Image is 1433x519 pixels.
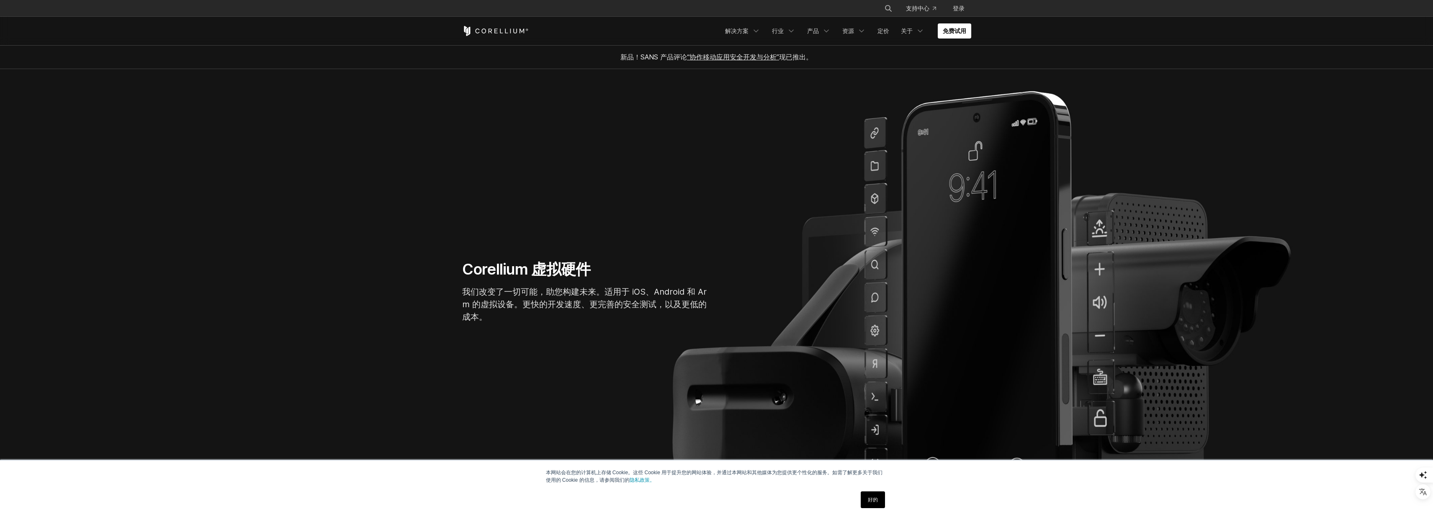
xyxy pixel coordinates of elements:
[779,53,813,61] font: 现已推出。
[881,1,896,16] button: 搜索
[720,23,971,39] div: 导航菜单
[901,27,913,34] font: 关于
[630,477,655,483] a: 隐私政策。
[462,260,591,278] font: Corellium 虚拟硬件
[877,27,889,34] font: 定价
[842,27,854,34] font: 资源
[807,27,819,34] font: 产品
[861,491,885,508] a: 好的
[462,26,529,36] a: 科雷利姆之家
[906,5,929,12] font: 支持中心
[462,287,707,322] font: 我们改变了一切可能，助您构建未来。适用于 iOS、Android 和 Arm 的虚拟设备。更快的开发速度、更完善的安全测试，以及更低的成本。
[874,1,971,16] div: 导航菜单
[687,53,779,61] a: “协作移动应用安全开发与分析”
[546,470,883,483] font: 本网站会在您的计算机上存储 Cookie。这些 Cookie 用于提升您的网站体验，并通过本网站和其他媒体为您提供更个性化的服务。如需了解更多关于我们使用的 Cookie 的信息，请参阅我们的
[620,53,687,61] font: 新品！SANS 产品评论
[943,27,966,34] font: 免费试用
[868,497,878,503] font: 好的
[772,27,784,34] font: 行业
[725,27,749,34] font: 解决方案
[953,5,965,12] font: 登录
